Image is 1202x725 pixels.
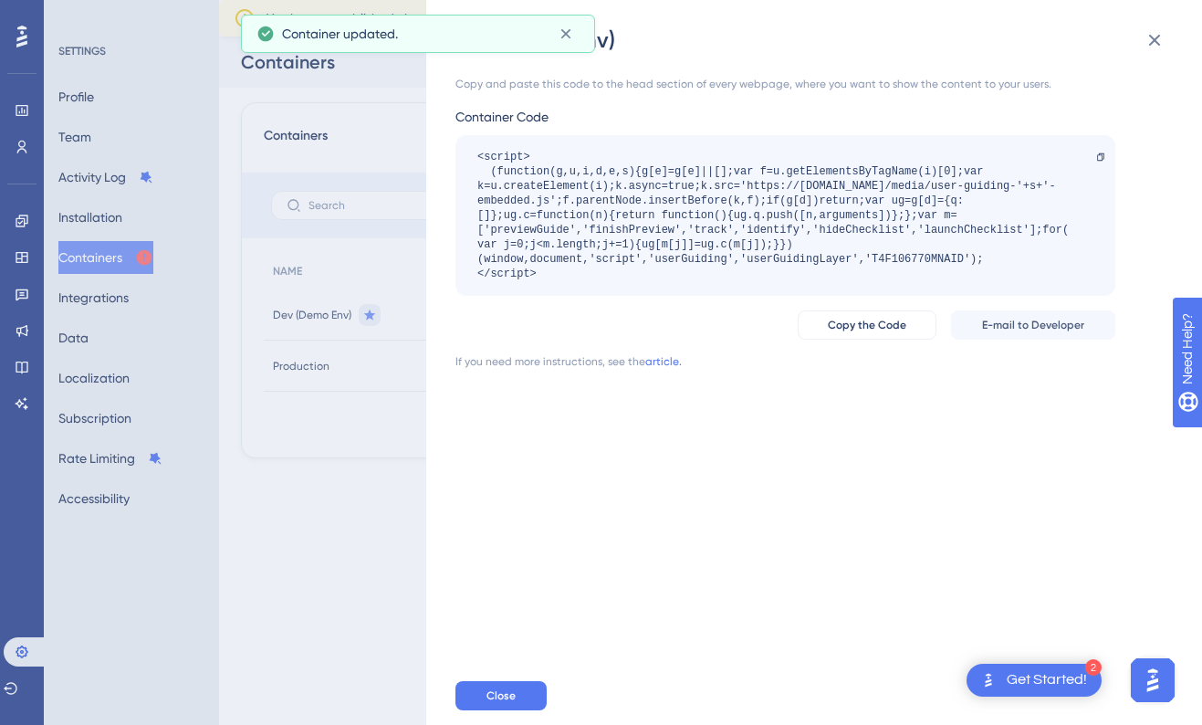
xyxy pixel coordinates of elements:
span: E-mail to Developer [982,318,1084,332]
div: Copy and paste this code to the head section of every webpage, where you want to show the content... [455,77,1115,91]
div: Dev (Demo Env) [455,26,1176,55]
div: If you need more instructions, see the [455,354,645,369]
span: Copy the Code [828,318,906,332]
div: Open Get Started! checklist, remaining modules: 2 [967,664,1102,697]
button: Close [455,681,547,710]
img: launcher-image-alternative-text [977,669,999,691]
span: Container updated. [282,23,398,45]
div: 2 [1085,659,1102,676]
button: E-mail to Developer [951,310,1115,340]
div: Container Code [455,106,1115,128]
div: Get Started! [1007,670,1087,690]
iframe: UserGuiding AI Assistant Launcher [1125,653,1180,708]
a: article. [645,354,682,369]
button: Copy the Code [798,310,936,340]
div: <script> (function(g,u,i,d,e,s){g[e]=g[e]||[];var f=u.getElementsByTagName(i)[0];var k=u.createEl... [477,150,1075,281]
span: Need Help? [43,5,114,26]
span: Close [486,688,516,703]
